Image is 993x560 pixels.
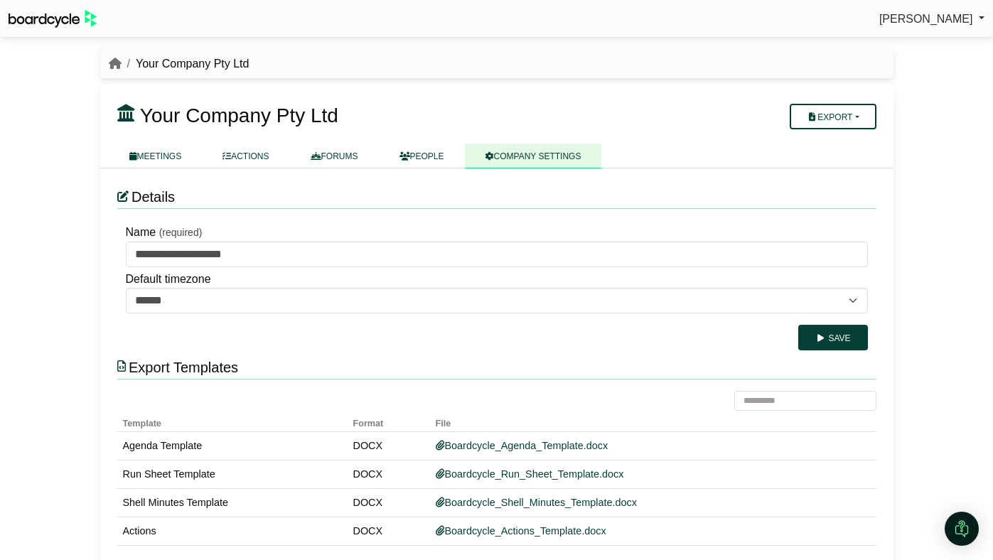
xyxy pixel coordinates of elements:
img: BoardcycleBlackGreen-aaafeed430059cb809a45853b8cf6d952af9d84e6e89e1f1685b34bfd5cb7d64.svg [9,10,97,28]
span: Details [131,189,175,205]
span: Export Templates [129,360,238,375]
div: Open Intercom Messenger [945,512,979,546]
a: MEETINGS [109,144,203,168]
td: Shell Minutes Template [117,488,348,517]
a: Boardcycle_Shell_Minutes_Template.docx [436,497,637,508]
td: DOCX [348,460,430,488]
a: Boardcycle_Run_Sheet_Template.docx [436,468,624,480]
td: Run Sheet Template [117,460,348,488]
a: Boardcycle_Agenda_Template.docx [436,440,608,451]
td: DOCX [348,517,430,545]
span: [PERSON_NAME] [879,13,973,25]
button: Export [790,104,876,129]
nav: breadcrumb [109,55,249,73]
th: File [430,411,854,431]
td: DOCX [348,488,430,517]
td: Agenda Template [117,431,348,460]
a: [PERSON_NAME] [879,10,984,28]
label: Name [126,223,156,242]
td: DOCX [348,431,430,460]
li: Your Company Pty Ltd [122,55,249,73]
small: (required) [159,227,203,238]
th: Template [117,411,348,431]
button: Save [798,325,867,350]
a: ACTIONS [202,144,289,168]
a: FORUMS [290,144,379,168]
a: Boardcycle_Actions_Template.docx [436,525,606,537]
label: Default timezone [126,270,211,289]
span: Your Company Pty Ltd [140,104,338,126]
a: COMPANY SETTINGS [465,144,602,168]
td: Actions [117,517,348,545]
a: PEOPLE [379,144,465,168]
th: Format [348,411,430,431]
